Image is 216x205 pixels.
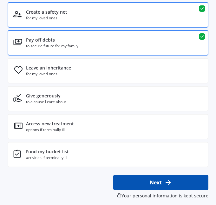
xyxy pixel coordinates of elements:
[26,155,69,161] div: activities if terminally ill
[113,175,208,190] button: Next
[26,71,71,77] div: for my loved ones
[26,15,67,21] div: for my loved ones
[26,99,66,105] div: to a cause I care about
[26,93,61,99] div: Give generously
[26,121,74,127] div: Access new treatment
[26,9,67,15] div: Create a safety net
[26,149,69,155] div: Fund my bucket list
[26,37,55,43] div: Pay off debts
[117,193,208,199] div: Your personal information is kept secure
[26,43,78,49] div: to secure future for my family
[26,127,74,133] div: options if terminally ill
[26,65,71,71] div: Leave an inheritance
